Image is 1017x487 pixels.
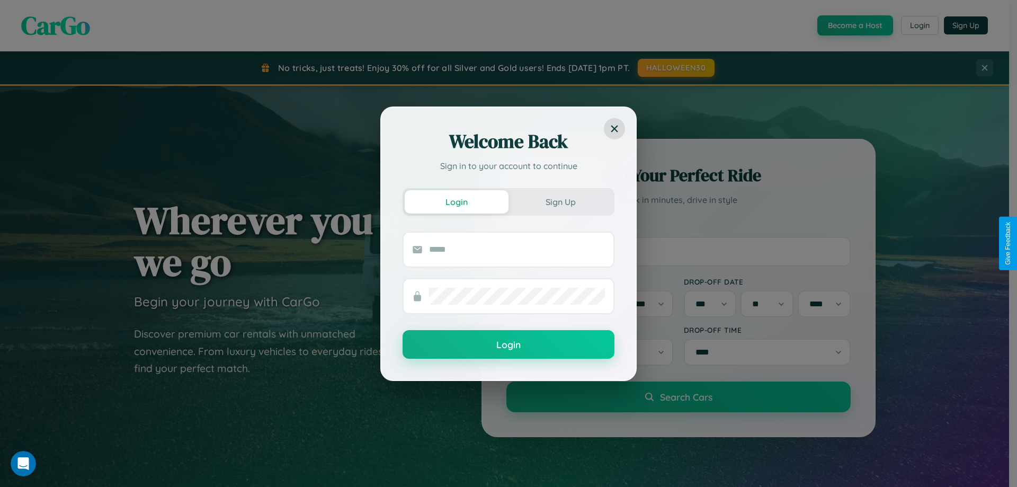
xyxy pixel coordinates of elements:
[11,451,36,476] iframe: Intercom live chat
[405,190,508,214] button: Login
[1004,222,1012,265] div: Give Feedback
[508,190,612,214] button: Sign Up
[403,330,614,359] button: Login
[403,160,614,172] p: Sign in to your account to continue
[403,129,614,154] h2: Welcome Back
